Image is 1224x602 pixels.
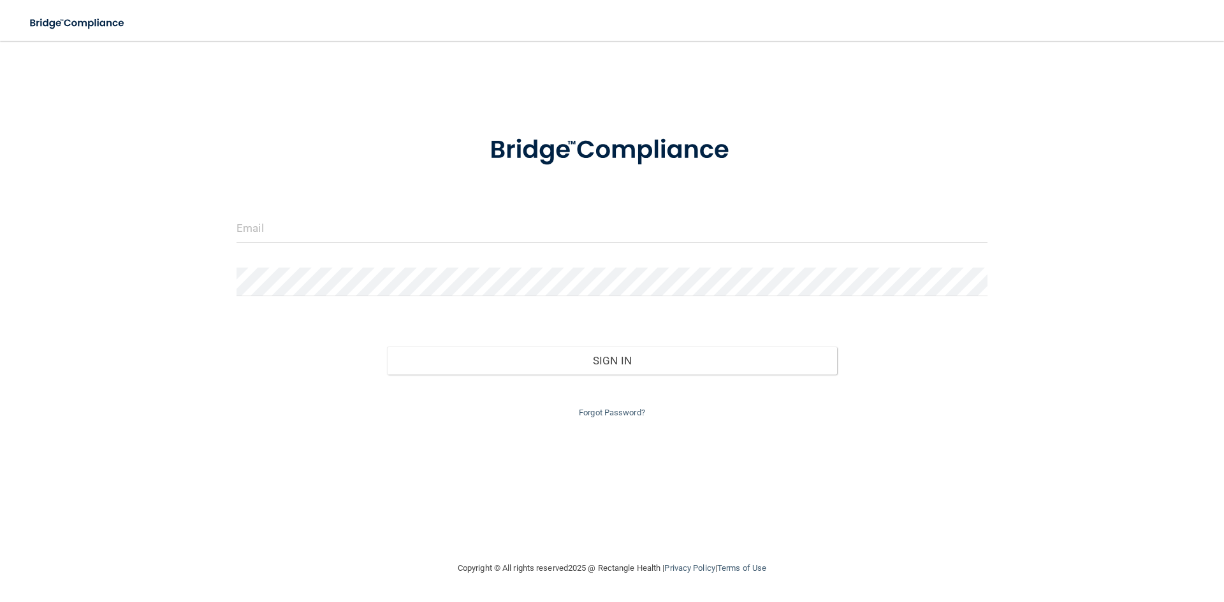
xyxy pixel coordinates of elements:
[664,563,715,573] a: Privacy Policy
[717,563,766,573] a: Terms of Use
[463,117,761,183] img: bridge_compliance_login_screen.278c3ca4.svg
[237,214,987,243] input: Email
[19,10,136,36] img: bridge_compliance_login_screen.278c3ca4.svg
[579,408,645,417] a: Forgot Password?
[379,548,845,589] div: Copyright © All rights reserved 2025 @ Rectangle Health | |
[387,347,838,375] button: Sign In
